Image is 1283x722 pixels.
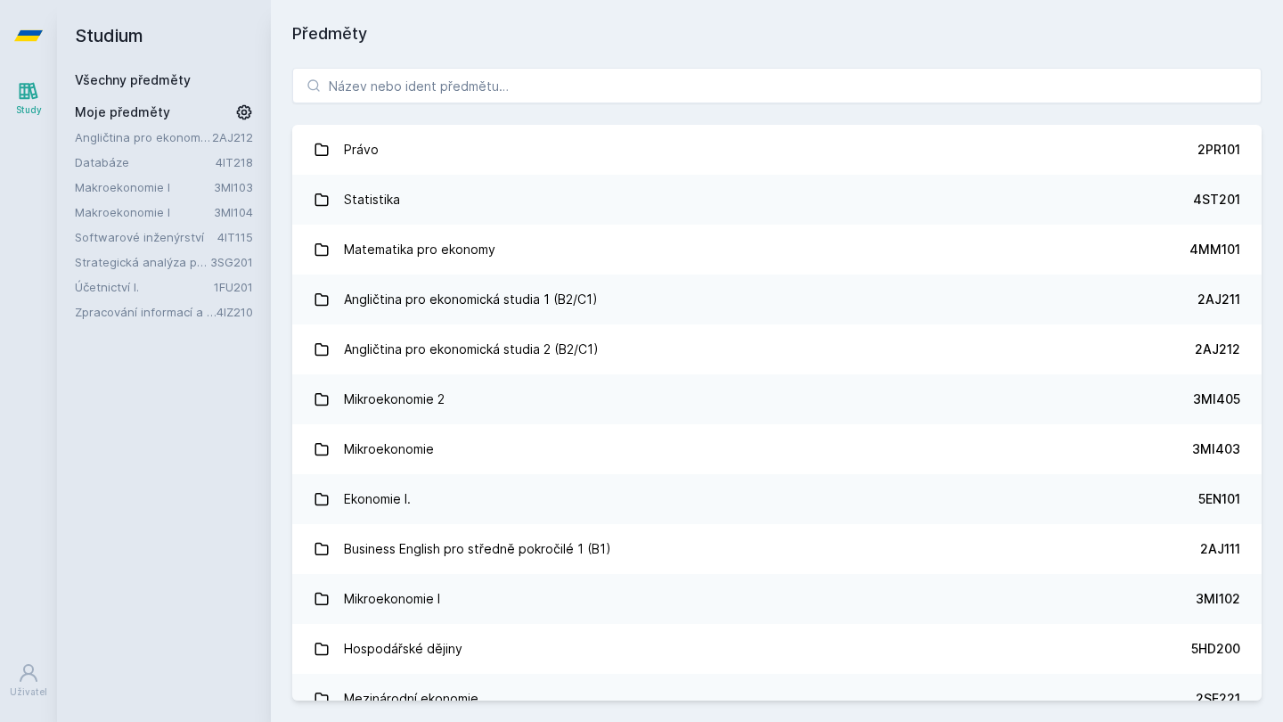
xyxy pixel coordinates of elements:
[1189,241,1240,258] div: 4MM101
[344,581,440,617] div: Mikroekonomie I
[10,685,47,699] div: Uživatel
[75,253,210,271] a: Strategická analýza pro informatiky a statistiky
[1193,390,1240,408] div: 3MI405
[212,130,253,144] a: 2AJ212
[4,653,53,708] a: Uživatel
[1197,291,1240,308] div: 2AJ211
[344,531,611,567] div: Business English pro středně pokročilé 1 (B1)
[75,72,191,87] a: Všechny předměty
[292,175,1262,225] a: Statistika 4ST201
[344,481,411,517] div: Ekonomie I.
[1196,690,1240,708] div: 2SE221
[75,303,217,321] a: Zpracování informací a znalostí
[344,332,599,367] div: Angličtina pro ekonomická studia 2 (B2/C1)
[292,624,1262,674] a: Hospodářské dějiny 5HD200
[292,21,1262,46] h1: Předměty
[4,71,53,126] a: Study
[292,374,1262,424] a: Mikroekonomie 2 3MI405
[75,203,214,221] a: Makroekonomie I
[292,574,1262,624] a: Mikroekonomie I 3MI102
[1198,490,1240,508] div: 5EN101
[217,305,253,319] a: 4IZ210
[292,275,1262,324] a: Angličtina pro ekonomická studia 1 (B2/C1) 2AJ211
[292,68,1262,103] input: Název nebo ident předmětu…
[344,132,379,168] div: Právo
[344,431,434,467] div: Mikroekonomie
[292,524,1262,574] a: Business English pro středně pokročilé 1 (B1) 2AJ111
[292,225,1262,275] a: Matematika pro ekonomy 4MM101
[210,255,253,269] a: 3SG201
[1197,141,1240,159] div: 2PR101
[344,282,598,317] div: Angličtina pro ekonomická studia 1 (B2/C1)
[344,631,462,667] div: Hospodářské dějiny
[344,382,445,417] div: Mikroekonomie 2
[214,180,253,194] a: 3MI103
[75,278,214,296] a: Účetnictví I.
[75,178,214,196] a: Makroekonomie I
[292,324,1262,374] a: Angličtina pro ekonomická studia 2 (B2/C1) 2AJ212
[75,128,212,146] a: Angličtina pro ekonomická studia 2 (B2/C1)
[1192,440,1240,458] div: 3MI403
[217,230,253,244] a: 4IT115
[292,125,1262,175] a: Právo 2PR101
[214,205,253,219] a: 3MI104
[344,182,400,217] div: Statistika
[344,681,478,717] div: Mezinárodní ekonomie
[292,424,1262,474] a: Mikroekonomie 3MI403
[1193,191,1240,209] div: 4ST201
[1195,340,1240,358] div: 2AJ212
[75,228,217,246] a: Softwarové inženýrství
[75,153,216,171] a: Databáze
[292,474,1262,524] a: Ekonomie I. 5EN101
[214,280,253,294] a: 1FU201
[16,103,42,117] div: Study
[1191,640,1240,658] div: 5HD200
[1200,540,1240,558] div: 2AJ111
[1196,590,1240,608] div: 3MI102
[216,155,253,169] a: 4IT218
[344,232,495,267] div: Matematika pro ekonomy
[75,103,170,121] span: Moje předměty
